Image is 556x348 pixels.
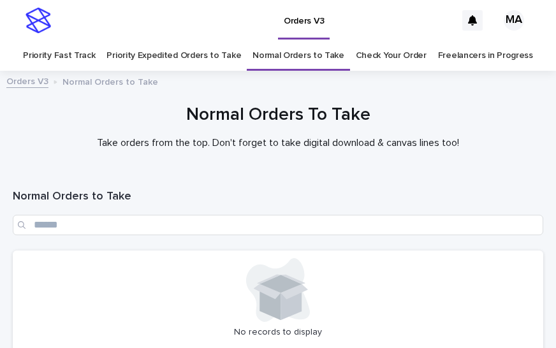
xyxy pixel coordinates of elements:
a: Freelancers in Progress [438,41,533,71]
p: No records to display [20,327,536,338]
input: Search [13,215,543,235]
p: Normal Orders to Take [62,74,158,88]
h1: Normal Orders To Take [13,103,543,127]
a: Check Your Order [356,41,427,71]
img: stacker-logo-s-only.png [26,8,51,33]
h1: Normal Orders to Take [13,189,543,205]
a: Priority Fast Track [23,41,95,71]
p: Take orders from the top. Don't forget to take digital download & canvas lines too! [23,137,533,149]
a: Normal Orders to Take [252,41,344,71]
a: Priority Expedited Orders to Take [106,41,241,71]
div: MA [504,10,524,31]
a: Orders V3 [6,73,48,88]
